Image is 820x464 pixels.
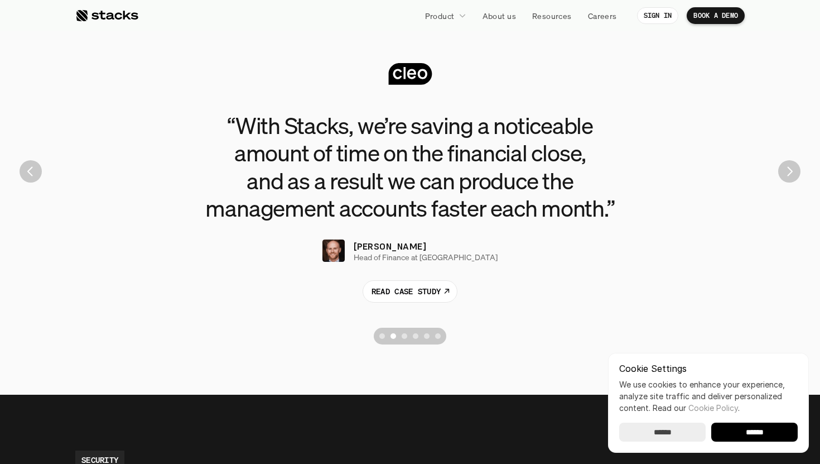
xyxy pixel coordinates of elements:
button: Scroll to page 4 [410,328,421,345]
button: Scroll to page 2 [388,328,399,345]
p: Cookie Settings [619,364,798,373]
button: Next [778,160,800,183]
a: Cookie Policy [688,403,738,413]
img: Back Arrow [20,160,42,183]
p: SIGN IN [644,12,672,20]
p: [PERSON_NAME] [354,240,426,253]
button: Previous [20,160,42,183]
a: SIGN IN [637,7,679,24]
p: READ CASE STUDY [372,285,441,297]
p: Careers [588,10,617,22]
p: Head of Finance at [GEOGRAPHIC_DATA] [354,253,498,262]
a: Privacy Policy [132,259,181,266]
button: Scroll to page 5 [421,328,432,345]
p: We use cookies to enhance your experience, analyze site traffic and deliver personalized content. [619,379,798,414]
p: Resources [532,10,572,22]
button: Scroll to page 6 [432,328,446,345]
button: Scroll to page 1 [374,328,388,345]
span: Read our . [653,403,740,413]
button: Scroll to page 3 [399,328,410,345]
a: Resources [525,6,578,26]
a: Careers [581,6,624,26]
a: About us [476,6,523,26]
p: About us [483,10,516,22]
img: Next Arrow [778,160,800,183]
p: BOOK A DEMO [693,12,738,20]
h3: “With Stacks, we’re saving a noticeable amount of time on the financial close, and as a result we... [159,112,661,222]
a: BOOK A DEMO [687,7,745,24]
p: Product [425,10,455,22]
